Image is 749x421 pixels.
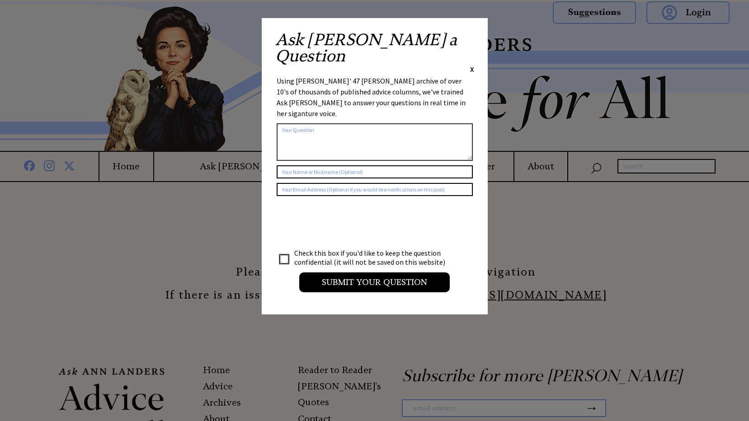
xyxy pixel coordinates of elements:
input: Submit your Question [299,272,450,292]
input: Your Name or Nickname (Optional) [277,165,473,178]
span: X [470,65,474,74]
input: Your Email Address (Optional if you would like notifications on this post) [277,183,473,196]
iframe: reCAPTCHA [277,205,414,240]
div: Using [PERSON_NAME]' 47 [PERSON_NAME] archive of over 10's of thousands of published advice colum... [277,75,473,119]
td: Check this box if you'd like to keep the question confidential (it will not be saved on this webs... [294,248,454,267]
h2: Ask [PERSON_NAME] a Question [275,32,474,64]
